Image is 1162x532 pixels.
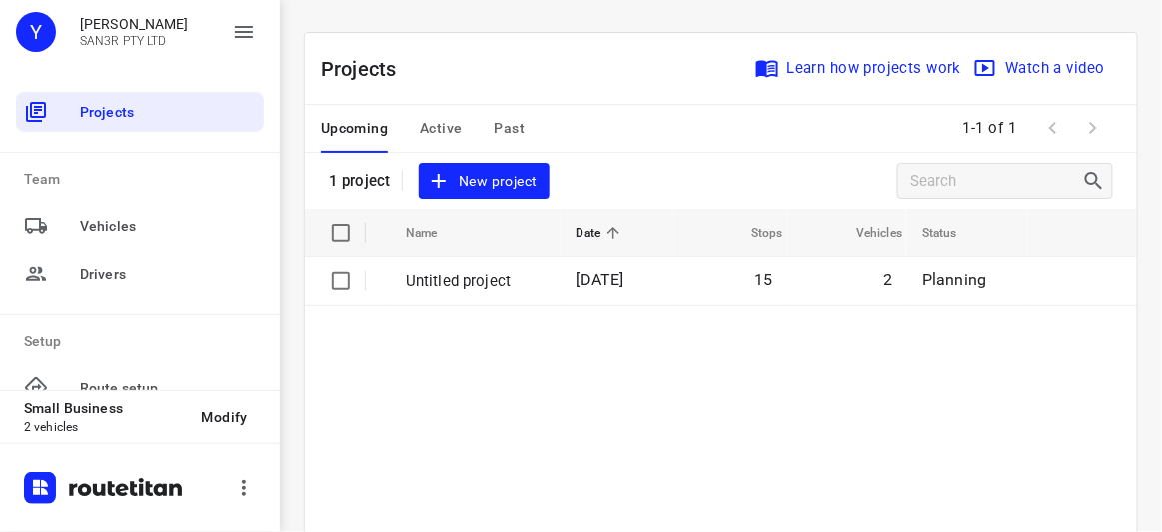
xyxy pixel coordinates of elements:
[80,16,189,32] p: Yvonne Wong
[321,116,388,141] span: Upcoming
[80,264,256,285] span: Drivers
[24,331,264,352] p: Setup
[955,107,1025,150] span: 1-1 of 1
[186,399,264,435] button: Modify
[420,116,462,141] span: Active
[16,368,264,408] div: Route setup
[419,163,549,200] button: New project
[922,221,983,245] span: Status
[80,378,256,399] span: Route setup
[16,206,264,246] div: Vehicles
[202,409,248,425] span: Modify
[24,400,186,416] p: Small Business
[883,270,892,289] span: 2
[431,169,537,194] span: New project
[24,420,186,434] p: 2 vehicles
[495,116,526,141] span: Past
[910,166,1082,197] input: Search projects
[16,92,264,132] div: Projects
[24,169,264,190] p: Team
[80,216,256,237] span: Vehicles
[80,34,189,48] p: SAN3R PTY LTD
[1033,108,1073,148] span: Previous Page
[1073,108,1113,148] span: Next Page
[577,221,627,245] span: Date
[725,221,783,245] span: Stops
[406,270,547,293] p: Untitled project
[16,12,56,52] div: Y
[80,102,256,123] span: Projects
[1082,169,1112,193] div: Search
[406,221,464,245] span: Name
[754,270,772,289] span: 15
[321,54,413,84] p: Projects
[922,270,986,289] span: Planning
[577,270,624,289] span: [DATE]
[16,254,264,294] div: Drivers
[329,172,390,190] p: 1 project
[830,221,902,245] span: Vehicles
